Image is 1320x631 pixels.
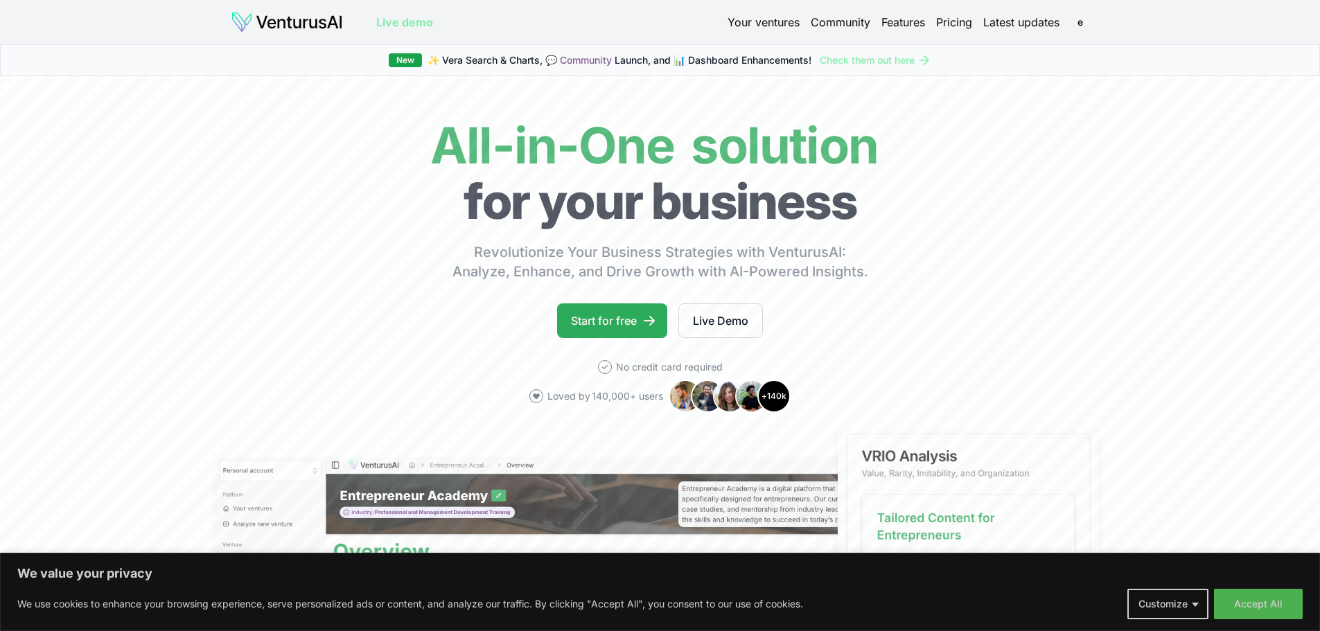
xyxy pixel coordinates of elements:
a: Community [560,54,612,66]
img: logo [231,11,343,33]
img: Avatar 4 [735,380,768,413]
p: We value your privacy [17,565,1303,582]
a: Features [881,14,925,30]
div: New [389,53,422,67]
a: Live Demo [678,303,763,338]
a: Your ventures [728,14,800,30]
a: Start for free [557,303,667,338]
p: We use cookies to enhance your browsing experience, serve personalized ads or content, and analyz... [17,596,803,612]
img: Avatar 1 [669,380,702,413]
button: Accept All [1214,589,1303,619]
img: Avatar 2 [691,380,724,413]
img: Avatar 3 [713,380,746,413]
a: Check them out here [820,53,931,67]
a: Pricing [936,14,972,30]
span: ✨ Vera Search & Charts, 💬 Launch, and 📊 Dashboard Enhancements! [428,53,811,67]
a: Live demo [376,14,433,30]
button: Customize [1127,589,1208,619]
button: e [1071,12,1090,32]
span: e [1069,11,1091,33]
a: Latest updates [983,14,1059,30]
a: Community [811,14,870,30]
